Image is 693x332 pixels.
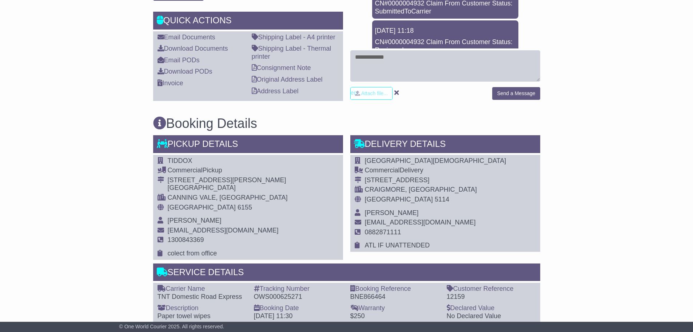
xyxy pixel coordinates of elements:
a: Email PODs [158,56,200,64]
a: Invoice [158,79,183,87]
a: Consignment Note [252,64,311,71]
div: OWS000625271 [254,293,343,301]
div: Booking Reference [350,285,439,293]
div: Description [158,304,247,312]
div: Customer Reference [447,285,536,293]
div: Paper towel wipes [158,312,247,320]
a: Download PODs [158,68,212,75]
div: Service Details [153,263,540,283]
div: Tracking Number [254,285,343,293]
span: [GEOGRAPHIC_DATA] [365,196,433,203]
div: BNE866464 [350,293,439,301]
div: [STREET_ADDRESS] [365,176,506,184]
a: Shipping Label - Thermal printer [252,45,331,60]
h3: Booking Details [153,116,540,131]
a: Email Documents [158,34,215,41]
span: © One World Courier 2025. All rights reserved. [119,324,224,329]
div: CRAIGMORE, [GEOGRAPHIC_DATA] [365,186,506,194]
span: 5114 [435,196,449,203]
div: [GEOGRAPHIC_DATA] [168,184,288,192]
span: colect from office [168,250,217,257]
div: [STREET_ADDRESS][PERSON_NAME] [168,176,288,184]
a: Original Address Label [252,76,323,83]
div: CN#0000004932 Claim From Customer Status: Reviewed [375,38,515,54]
div: Quick Actions [153,12,343,31]
div: Warranty [350,304,439,312]
span: 0882871111 [365,229,401,236]
div: Booking Date [254,304,343,312]
span: [EMAIL_ADDRESS][DOMAIN_NAME] [168,227,279,234]
div: Declared Value [447,304,536,312]
div: Pickup [168,167,288,175]
span: TIDDOX [168,157,192,164]
button: Send a Message [492,87,540,100]
span: [PERSON_NAME] [168,217,222,224]
div: $250 [350,312,439,320]
div: [DATE] 11:18 [375,27,515,35]
div: Delivery Details [350,135,540,155]
a: Address Label [252,87,299,95]
div: Delivery [365,167,506,175]
span: Commercial [365,167,400,174]
span: 1300843369 [168,236,204,243]
span: [PERSON_NAME] [365,209,419,216]
span: ATL IF UNATTENDED [365,242,430,249]
div: TNT Domestic Road Express [158,293,247,301]
div: Pickup Details [153,135,343,155]
a: Download Documents [158,45,228,52]
div: 12159 [447,293,536,301]
div: Carrier Name [158,285,247,293]
a: Shipping Label - A4 printer [252,34,335,41]
span: [EMAIL_ADDRESS][DOMAIN_NAME] [365,219,476,226]
span: [GEOGRAPHIC_DATA][DEMOGRAPHIC_DATA] [365,157,506,164]
div: No Declared Value [447,312,536,320]
span: Commercial [168,167,203,174]
div: [DATE] 11:30 [254,312,343,320]
div: CANNING VALE, [GEOGRAPHIC_DATA] [168,194,288,202]
span: 6155 [238,204,252,211]
span: [GEOGRAPHIC_DATA] [168,204,236,211]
